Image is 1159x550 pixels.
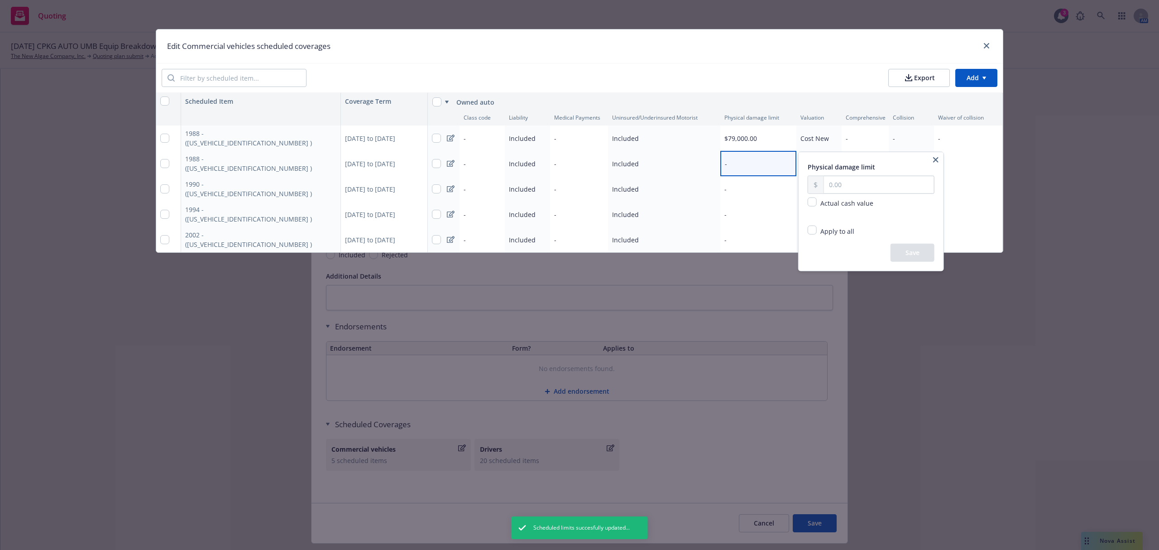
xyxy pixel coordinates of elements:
span: Apply to all [820,227,854,236]
span: Physical damage limit [808,163,875,171]
span: 1 line of coverage selected [600,174,682,183]
svg: clear selection [685,176,691,182]
span: Next [663,386,678,395]
span: Back [446,386,461,395]
span: Actual cash value [820,199,873,207]
input: 0.00 [824,176,934,193]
